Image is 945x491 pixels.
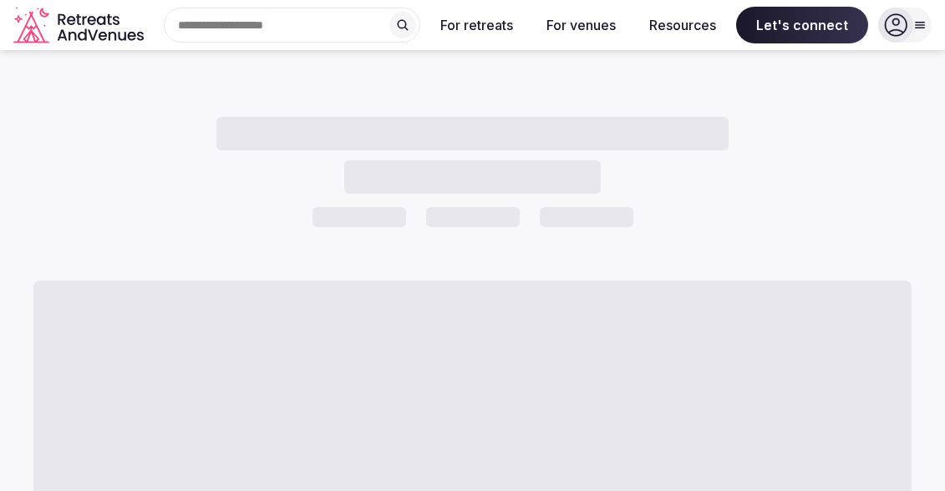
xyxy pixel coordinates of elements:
button: For retreats [427,7,526,43]
svg: Retreats and Venues company logo [13,7,147,44]
a: Visit the homepage [13,7,147,44]
button: For venues [533,7,629,43]
span: Let's connect [736,7,868,43]
button: Resources [636,7,729,43]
